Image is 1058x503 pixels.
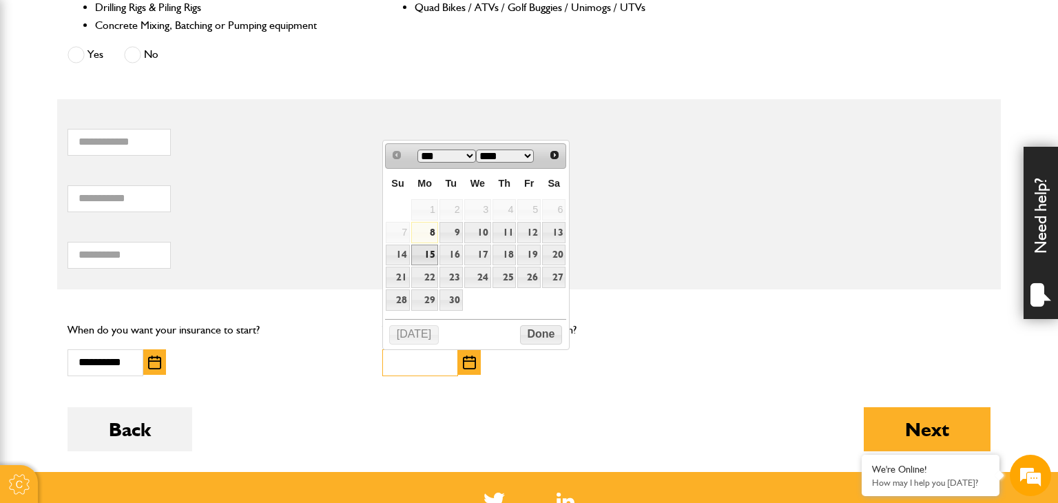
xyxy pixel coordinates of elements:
span: Thursday [498,178,510,189]
a: 13 [542,222,566,243]
a: 23 [439,267,463,288]
a: 10 [464,222,491,243]
div: Chat with us now [72,77,231,95]
a: 27 [542,267,566,288]
a: 11 [492,222,516,243]
a: 9 [439,222,463,243]
img: d_20077148190_company_1631870298795_20077148190 [23,76,58,96]
button: Done [520,325,562,345]
a: 8 [411,222,438,243]
button: Next [864,407,990,451]
a: 21 [386,267,410,288]
a: 15 [411,245,438,266]
label: Yes [68,46,103,63]
p: How may I help you today? [872,478,989,488]
p: When do you want your insurance to start? [68,321,362,339]
span: Wednesday [470,178,485,189]
a: 26 [517,267,541,288]
a: 20 [542,245,566,266]
a: 19 [517,245,541,266]
a: 16 [439,245,463,266]
a: 14 [386,245,410,266]
a: Next [545,145,565,165]
textarea: Type your message and hit 'Enter' [18,249,251,383]
span: Next [549,150,560,161]
a: 22 [411,267,438,288]
a: 29 [411,289,438,311]
span: Tuesday [446,178,457,189]
span: Friday [524,178,534,189]
div: We're Online! [872,464,989,475]
a: 24 [464,267,491,288]
span: Sunday [391,178,404,189]
button: [DATE] [389,325,439,345]
img: Choose date [148,356,161,369]
em: Start Chat [187,396,250,414]
a: 28 [386,289,410,311]
span: Monday [417,178,432,189]
li: Concrete Mixing, Batching or Pumping equipment [95,17,356,34]
a: 12 [517,222,541,243]
img: Choose date [463,356,476,369]
input: Enter your phone number [18,209,251,239]
span: Saturday [548,178,560,189]
button: Back [68,407,192,451]
div: Need help? [1024,147,1058,319]
input: Enter your email address [18,168,251,198]
label: No [124,46,158,63]
div: Minimize live chat window [226,7,259,40]
a: 18 [492,245,516,266]
a: 17 [464,245,491,266]
input: Enter your last name [18,127,251,158]
a: 25 [492,267,516,288]
a: 30 [439,289,463,311]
